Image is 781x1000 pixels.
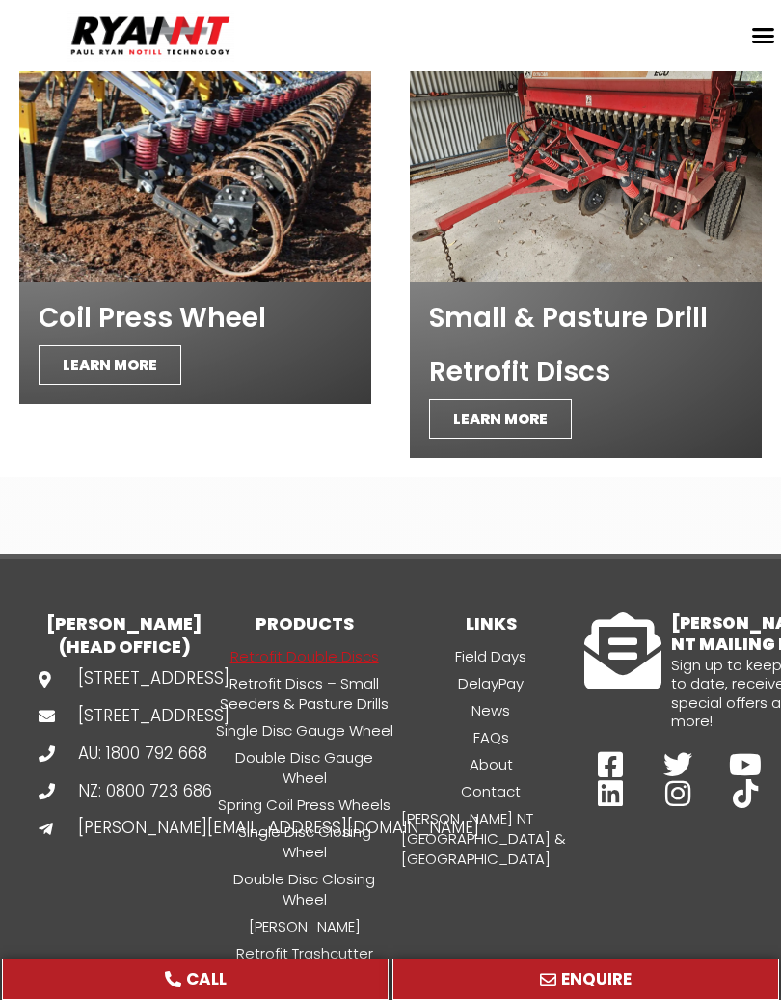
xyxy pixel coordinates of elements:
a: DelayPay [398,672,585,694]
span: LEARN MORE [39,345,181,385]
a: [PERSON_NAME] [211,915,398,937]
a: ENQUIRE [392,959,779,1000]
a: [PERSON_NAME][EMAIL_ADDRESS][DOMAIN_NAME] [39,817,211,840]
a: Double Disc Closing Wheel [211,868,398,910]
a: AU: 1800 792 668 [39,743,211,766]
span: ENQUIRE [561,971,632,987]
a: Retrofit Trashcutter [211,942,398,964]
span: NZ: 0800 723 686 [73,780,212,803]
a: Contact [398,780,585,802]
a: Small & Pasture Drill Retrofit Discs LEARN MORE [410,63,762,458]
a: NZ: 0800 723 686 [39,780,211,803]
a: CALL [2,959,389,1000]
a: Retrofit Double Discs [211,645,398,667]
a: Spring Coil Press Wheels [211,794,398,816]
h3: [PERSON_NAME] (HEAD OFFICE) [39,612,211,658]
nav: Menu [398,645,585,870]
a: News [398,699,585,721]
img: Ryan NT logo [67,10,234,62]
a: About [398,753,585,775]
a: [STREET_ADDRESS] [39,667,211,690]
span: AU: 1800 792 668 [73,743,207,766]
a: [STREET_ADDRESS] [39,705,211,728]
a: FAQs [398,726,585,748]
h3: PRODUCTS [211,612,398,635]
a: RYAN NT MAILING LIST [584,612,661,689]
a: Single Disc Closing Wheel [211,821,398,863]
h2: Small & Pasture Drill Retrofit Discs [429,291,742,399]
a: Field Days [398,645,585,667]
a: Double Disc Gauge Wheel [211,746,398,789]
a: [PERSON_NAME] NT [GEOGRAPHIC_DATA] & [GEOGRAPHIC_DATA] [398,807,585,870]
span: [STREET_ADDRESS] [73,705,229,728]
h3: LINKS [398,612,585,635]
h2: Coil Press Wheel [39,291,352,345]
span: LEARN MORE [429,399,572,439]
a: Single Disc Gauge Wheel [211,719,398,742]
a: Coil Press Wheel LEARN MORE [19,63,371,404]
a: Retrofit Discs – Small Seeders & Pasture Drills [211,672,398,715]
span: [STREET_ADDRESS] [73,667,229,690]
span: [PERSON_NAME][EMAIL_ADDRESS][DOMAIN_NAME] [73,817,479,840]
span: CALL [186,971,227,987]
